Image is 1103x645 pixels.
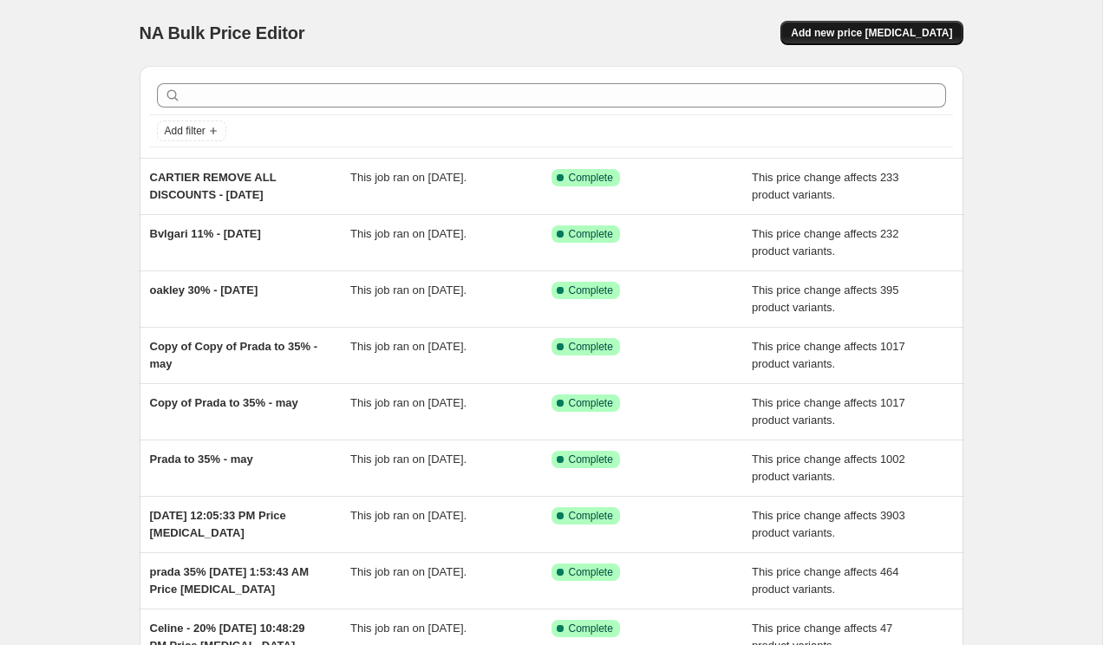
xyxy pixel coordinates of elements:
[569,453,613,466] span: Complete
[752,171,899,201] span: This price change affects 233 product variants.
[569,171,613,185] span: Complete
[157,121,226,141] button: Add filter
[569,622,613,635] span: Complete
[150,283,258,296] span: oakley 30% - [DATE]
[350,340,467,353] span: This job ran on [DATE].
[752,453,905,483] span: This price change affects 1002 product variants.
[350,396,467,409] span: This job ran on [DATE].
[150,453,253,466] span: Prada to 35% - may
[350,509,467,522] span: This job ran on [DATE].
[569,509,613,523] span: Complete
[350,171,467,184] span: This job ran on [DATE].
[150,340,318,370] span: Copy of Copy of Prada to 35% - may
[350,622,467,635] span: This job ran on [DATE].
[569,396,613,410] span: Complete
[752,565,899,596] span: This price change affects 464 product variants.
[150,565,310,596] span: prada 35% [DATE] 1:53:43 AM Price [MEDICAL_DATA]
[350,565,467,578] span: This job ran on [DATE].
[350,453,467,466] span: This job ran on [DATE].
[569,340,613,354] span: Complete
[752,396,905,427] span: This price change affects 1017 product variants.
[752,283,899,314] span: This price change affects 395 product variants.
[140,23,305,42] span: NA Bulk Price Editor
[569,565,613,579] span: Complete
[752,227,899,257] span: This price change affects 232 product variants.
[350,227,467,240] span: This job ran on [DATE].
[350,283,467,296] span: This job ran on [DATE].
[780,21,963,45] button: Add new price [MEDICAL_DATA]
[791,26,952,40] span: Add new price [MEDICAL_DATA]
[569,227,613,241] span: Complete
[569,283,613,297] span: Complete
[165,124,206,138] span: Add filter
[752,509,905,539] span: This price change affects 3903 product variants.
[752,340,905,370] span: This price change affects 1017 product variants.
[150,396,298,409] span: Copy of Prada to 35% - may
[150,171,277,201] span: CARTIER REMOVE ALL DISCOUNTS - [DATE]
[150,227,261,240] span: Bvlgari 11% - [DATE]
[150,509,286,539] span: [DATE] 12:05:33 PM Price [MEDICAL_DATA]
